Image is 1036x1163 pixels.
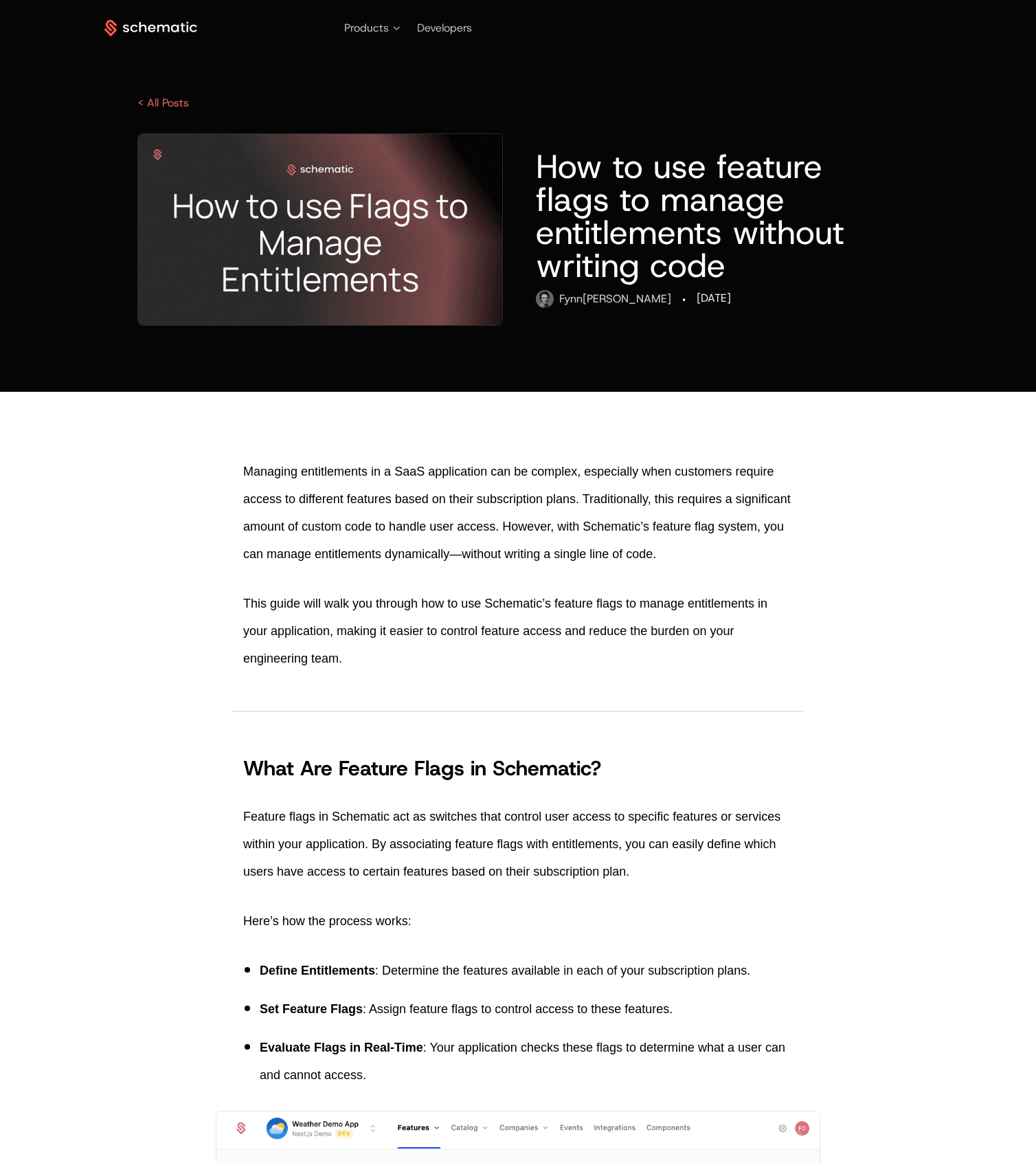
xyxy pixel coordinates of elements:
span: What Are Feature Flags in Schematic? [243,755,601,782]
p: : Your application checks these flags to determine what a user can and cannot access. [260,1034,793,1089]
p: Feature flags in Schematic act as switches that control user access to specific features or servi... [243,803,793,885]
p: Here’s how the process works: [243,907,793,935]
span: Set Feature Flags [260,1002,363,1016]
p: Managing entitlements in a SaaS application can be complex, especially when customers require acc... [243,458,793,568]
p: This guide will walk you through how to use Schematic’s feature flags to manage entitlements in y... [243,590,793,672]
span: Evaluate Flags in Real-Time [260,1041,423,1054]
p: : Determine the features available in each of your subscription plans. [260,957,793,984]
h1: How to use feature flags to manage entitlements without writing code [536,150,899,282]
a: Developers [417,21,472,35]
img: fynn [536,290,554,308]
a: < All Posts [137,96,189,110]
img: entitlement blog [138,134,502,325]
div: · [682,290,686,309]
div: [DATE] [697,290,731,307]
span: Define Entitlements [260,964,375,977]
div: Fynn [PERSON_NAME] [559,291,671,307]
p: : Assign feature flags to control access to these features. [260,995,793,1023]
span: Products [344,20,389,36]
